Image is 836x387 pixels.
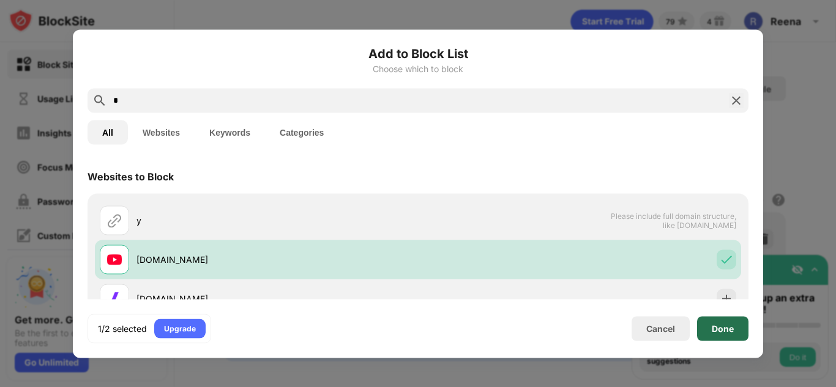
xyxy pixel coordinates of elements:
[729,93,744,108] img: search-close
[136,253,418,266] div: [DOMAIN_NAME]
[107,291,122,306] img: favicons
[107,252,122,267] img: favicons
[88,44,748,62] h6: Add to Block List
[136,292,418,305] div: [DOMAIN_NAME]
[164,322,196,334] div: Upgrade
[128,120,195,144] button: Websites
[265,120,338,144] button: Categories
[136,214,418,227] div: y
[195,120,265,144] button: Keywords
[88,170,174,182] div: Websites to Block
[646,323,675,334] div: Cancel
[98,322,147,334] div: 1/2 selected
[88,120,128,144] button: All
[107,213,122,227] img: url.svg
[92,93,107,108] img: search.svg
[610,211,736,229] span: Please include full domain structure, like [DOMAIN_NAME]
[712,323,734,333] div: Done
[88,64,748,73] div: Choose which to block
